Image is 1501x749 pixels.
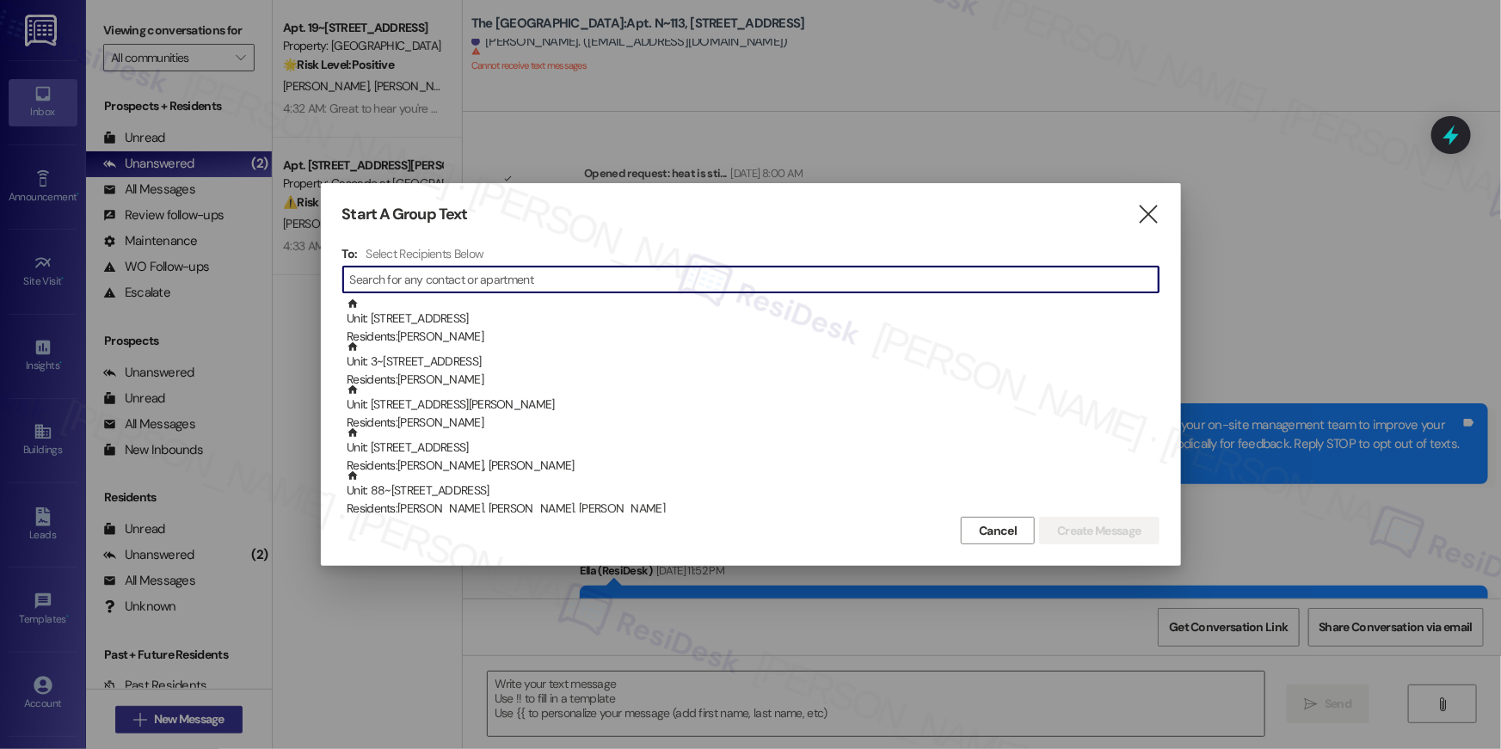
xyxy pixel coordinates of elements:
[342,470,1160,513] div: Unit: 88~[STREET_ADDRESS]Residents:[PERSON_NAME], [PERSON_NAME], [PERSON_NAME]
[347,470,1160,519] div: Unit: 88~[STREET_ADDRESS]
[347,384,1160,433] div: Unit: [STREET_ADDRESS][PERSON_NAME]
[347,457,1160,475] div: Residents: [PERSON_NAME], [PERSON_NAME]
[342,246,358,261] h3: To:
[347,298,1160,347] div: Unit: [STREET_ADDRESS]
[961,517,1035,544] button: Cancel
[342,341,1160,384] div: Unit: 3~[STREET_ADDRESS]Residents:[PERSON_NAME]
[342,205,468,224] h3: Start A Group Text
[350,267,1159,292] input: Search for any contact or apartment
[342,298,1160,341] div: Unit: [STREET_ADDRESS]Residents:[PERSON_NAME]
[366,246,483,261] h4: Select Recipients Below
[979,522,1017,540] span: Cancel
[347,341,1160,390] div: Unit: 3~[STREET_ADDRESS]
[1057,522,1141,540] span: Create Message
[342,427,1160,470] div: Unit: [STREET_ADDRESS]Residents:[PERSON_NAME], [PERSON_NAME]
[347,427,1160,476] div: Unit: [STREET_ADDRESS]
[347,414,1160,432] div: Residents: [PERSON_NAME]
[347,371,1160,389] div: Residents: [PERSON_NAME]
[1039,517,1159,544] button: Create Message
[347,500,1160,518] div: Residents: [PERSON_NAME], [PERSON_NAME], [PERSON_NAME]
[342,384,1160,427] div: Unit: [STREET_ADDRESS][PERSON_NAME]Residents:[PERSON_NAME]
[1136,206,1160,224] i: 
[347,328,1160,346] div: Residents: [PERSON_NAME]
